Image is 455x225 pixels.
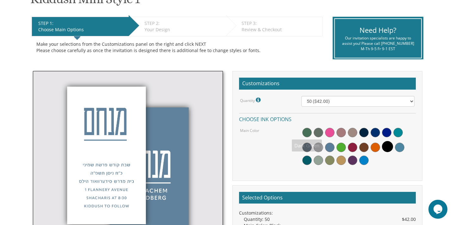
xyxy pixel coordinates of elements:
h2: Selected Options [239,192,416,204]
div: Customizations: [239,210,416,216]
div: STEP 1: [38,20,126,27]
h2: Customizations [239,78,416,90]
label: Quantity [240,96,262,104]
div: Review & Checkout [242,27,319,33]
div: Make your selections from the Customizations panel on the right and click NEXT Please choose care... [36,41,318,54]
div: STEP 2: [144,20,223,27]
div: Quantity: 50 [244,216,416,222]
iframe: chat widget [428,200,449,219]
label: Main Color [240,128,259,133]
div: STEP 3: [242,20,319,27]
h4: Choose ink options [239,113,416,124]
div: Need Help? [340,25,416,35]
div: Our invitation specialists are happy to assist you! Please call [PHONE_NUMBER] M-Th 9-5 Fr 9-1 EST [340,35,416,51]
div: Choose Main Options [38,27,126,33]
span: $42.00 [402,216,416,222]
div: Your Design [144,27,223,33]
